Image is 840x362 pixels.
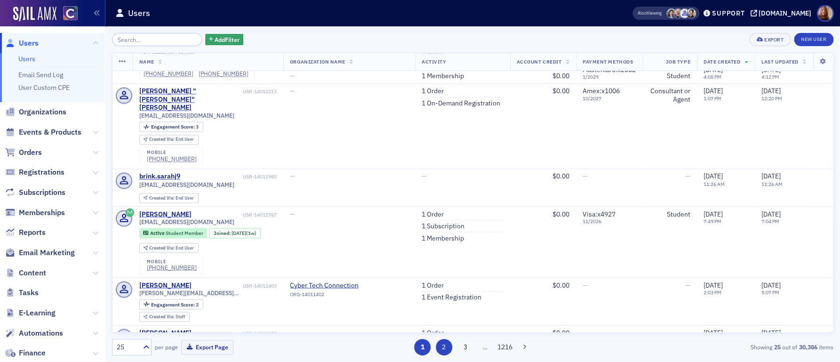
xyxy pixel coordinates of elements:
span: Tasks [19,288,39,298]
div: mobile [147,150,197,155]
div: mobile [147,258,197,264]
span: Add Filter [215,35,240,44]
div: End User [149,245,194,250]
span: Automations [19,328,63,338]
span: 11 / 2026 [583,218,636,224]
div: (1w) [231,230,256,236]
div: 2 [151,302,199,307]
a: Cyber Tech Connection [290,281,376,290]
button: 3 [457,339,473,355]
div: USR-14011767 [193,211,277,217]
div: Staff [149,314,185,319]
a: Reports [5,227,46,238]
a: E-Learning [5,308,56,318]
span: Name [139,58,154,65]
div: USR-14011983 [182,174,277,180]
a: 1 Order [422,329,444,337]
span: — [583,281,588,289]
span: — [685,172,690,180]
div: Also [638,10,647,16]
a: [PHONE_NUMBER] [147,264,197,271]
span: [DATE] [704,281,723,289]
h1: Users [128,8,150,19]
a: Active Student Member [143,230,203,236]
span: Payment Methods [583,58,633,65]
span: Finance [19,348,46,358]
button: [DOMAIN_NAME] [750,10,815,16]
span: … [479,343,492,351]
div: Student [649,72,690,80]
time: 12:20 PM [761,95,782,102]
span: Student Member [166,229,203,236]
div: ORG-14011402 [290,291,376,300]
time: 5:07 PM [761,289,779,295]
div: [DOMAIN_NAME] [759,9,811,17]
span: Activity [422,58,446,65]
span: — [583,328,588,337]
a: 1 Order [422,87,444,96]
a: Registrations [5,167,64,177]
span: $0.00 [552,328,569,337]
span: Last Updated [761,58,798,65]
div: USR-14011403 [193,282,277,289]
span: Stacy Svendsen [666,8,676,18]
a: 1 On-Demand Registration [422,99,500,108]
a: 1 Subscription [422,222,464,230]
span: Users [19,38,39,48]
span: Created Via : [149,194,176,201]
div: Engagement Score: 2 [139,299,203,309]
span: Mastercard : x2002 [583,65,636,74]
div: USR-14011122 [193,330,277,336]
span: [DATE] [761,281,781,289]
a: Automations [5,328,63,338]
a: 1 Event Registration [422,293,481,301]
span: Memberships [19,208,65,218]
span: Created Via : [149,313,176,319]
span: — [290,172,295,180]
span: Content [19,268,46,278]
span: — [290,72,295,80]
a: Memberships [5,208,65,218]
div: Student [649,210,690,218]
a: Users [5,38,39,48]
span: [DATE] [704,87,723,95]
a: Content [5,268,46,278]
time: 1:07 PM [704,95,721,102]
span: Profile [817,5,833,22]
span: Created Via : [149,136,176,142]
span: [EMAIL_ADDRESS][DOMAIN_NAME] [139,218,234,225]
span: Amex : x1006 [583,87,620,95]
a: [PERSON_NAME] "[PERSON_NAME]" [PERSON_NAME] [139,87,241,112]
span: E-Learning [19,308,56,318]
a: [PHONE_NUMBER] [144,70,193,77]
button: 1216 [496,339,513,355]
time: 4:08 PM [704,73,721,80]
a: Users [18,55,35,63]
a: [PERSON_NAME] [139,281,192,290]
div: [PHONE_NUMBER] [199,70,248,77]
span: Reports [19,227,46,238]
strong: 25 [772,343,782,351]
div: [PERSON_NAME] [139,210,192,218]
span: [EMAIL_ADDRESS][DOMAIN_NAME] [139,112,234,119]
div: 3 [151,124,199,129]
a: View Homepage [56,6,78,22]
img: SailAMX [13,7,56,22]
a: 1 Membership [422,234,464,242]
span: $0.00 [552,209,569,218]
span: [DATE] [704,172,723,180]
time: 7:04 PM [761,217,779,224]
span: — [290,87,295,95]
span: Created Via : [149,244,176,250]
span: Job Type [666,58,690,65]
a: [PERSON_NAME] [139,329,192,337]
time: 7:49 PM [704,217,721,224]
a: Orders [5,147,42,158]
span: Account Credit [517,58,561,65]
